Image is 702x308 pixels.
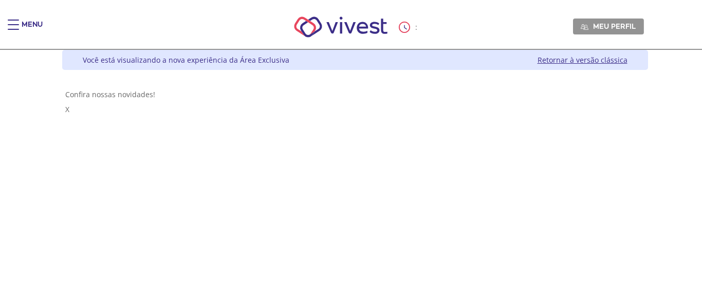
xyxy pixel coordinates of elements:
a: Meu perfil [573,19,644,34]
div: Menu [22,20,43,40]
img: Meu perfil [581,23,588,31]
div: : [399,22,419,33]
div: Vivest [54,50,648,308]
img: Vivest [283,5,399,49]
div: Você está visualizando a nova experiência da Área Exclusiva [83,55,289,65]
a: Retornar à versão clássica [538,55,627,65]
span: Meu perfil [593,22,636,31]
div: Confira nossas novidades! [65,89,645,99]
span: X [65,104,69,114]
